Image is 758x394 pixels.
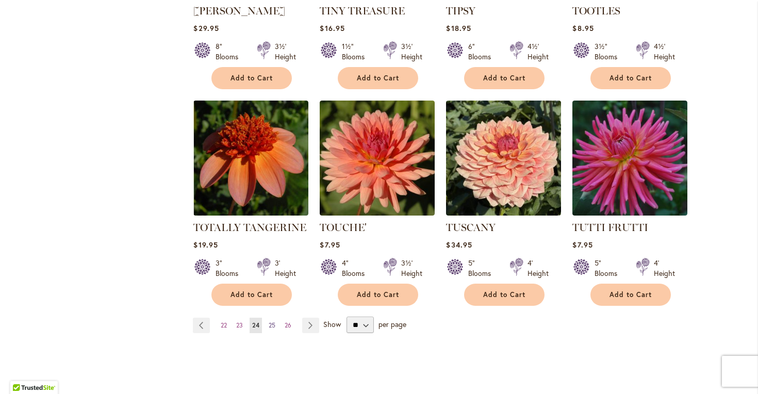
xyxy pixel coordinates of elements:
img: TOUCHE' [320,101,435,216]
div: 4' Height [654,258,675,278]
div: 3½' Height [401,41,422,62]
span: Add to Cart [230,74,273,83]
span: $8.95 [572,23,594,33]
span: $29.95 [193,23,219,33]
img: TUTTI FRUTTI [572,101,687,216]
a: TOUCHE' [320,221,367,234]
a: TOOTLES [572,5,620,17]
span: Add to Cart [609,290,652,299]
button: Add to Cart [211,67,292,89]
span: $16.95 [320,23,344,33]
div: 1½" Blooms [342,41,371,62]
span: Add to Cart [357,290,399,299]
a: 26 [282,318,294,333]
iframe: Launch Accessibility Center [8,357,37,386]
img: TOTALLY TANGERINE [193,101,308,216]
div: 4" Blooms [342,258,371,278]
a: [PERSON_NAME] [193,5,285,17]
a: TIPSY [446,5,475,17]
span: $34.95 [446,240,472,250]
div: 5" Blooms [595,258,623,278]
a: TUTTI FRUTTI [572,208,687,218]
div: 8" Blooms [216,41,244,62]
span: $7.95 [320,240,340,250]
div: 4' Height [528,258,549,278]
button: Add to Cart [211,284,292,306]
span: 26 [285,321,291,329]
a: 22 [218,318,229,333]
span: 25 [269,321,275,329]
div: 3½' Height [275,41,296,62]
a: TOTALLY TANGERINE [193,221,306,234]
div: 4½' Height [654,41,675,62]
button: Add to Cart [338,284,418,306]
div: 6" Blooms [468,41,497,62]
img: TUSCANY [446,101,561,216]
span: $7.95 [572,240,592,250]
span: 23 [236,321,243,329]
span: $19.95 [193,240,218,250]
span: Show [323,319,341,329]
a: 25 [266,318,278,333]
div: 3½" Blooms [595,41,623,62]
div: 3" Blooms [216,258,244,278]
a: TUSCANY [446,221,496,234]
div: 5" Blooms [468,258,497,278]
span: per page [378,319,406,329]
button: Add to Cart [338,67,418,89]
button: Add to Cart [590,67,671,89]
div: 3½' Height [401,258,422,278]
span: 24 [252,321,259,329]
button: Add to Cart [464,284,545,306]
div: 4½' Height [528,41,549,62]
a: TOTALLY TANGERINE [193,208,308,218]
a: TUSCANY [446,208,561,218]
span: Add to Cart [609,74,652,83]
a: TOUCHE' [320,208,435,218]
span: $18.95 [446,23,471,33]
span: Add to Cart [230,290,273,299]
div: 3' Height [275,258,296,278]
button: Add to Cart [590,284,671,306]
a: TINY TREASURE [320,5,405,17]
span: 22 [221,321,227,329]
button: Add to Cart [464,67,545,89]
a: 23 [234,318,245,333]
span: Add to Cart [483,290,525,299]
span: Add to Cart [483,74,525,83]
a: TUTTI FRUTTI [572,221,648,234]
span: Add to Cart [357,74,399,83]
